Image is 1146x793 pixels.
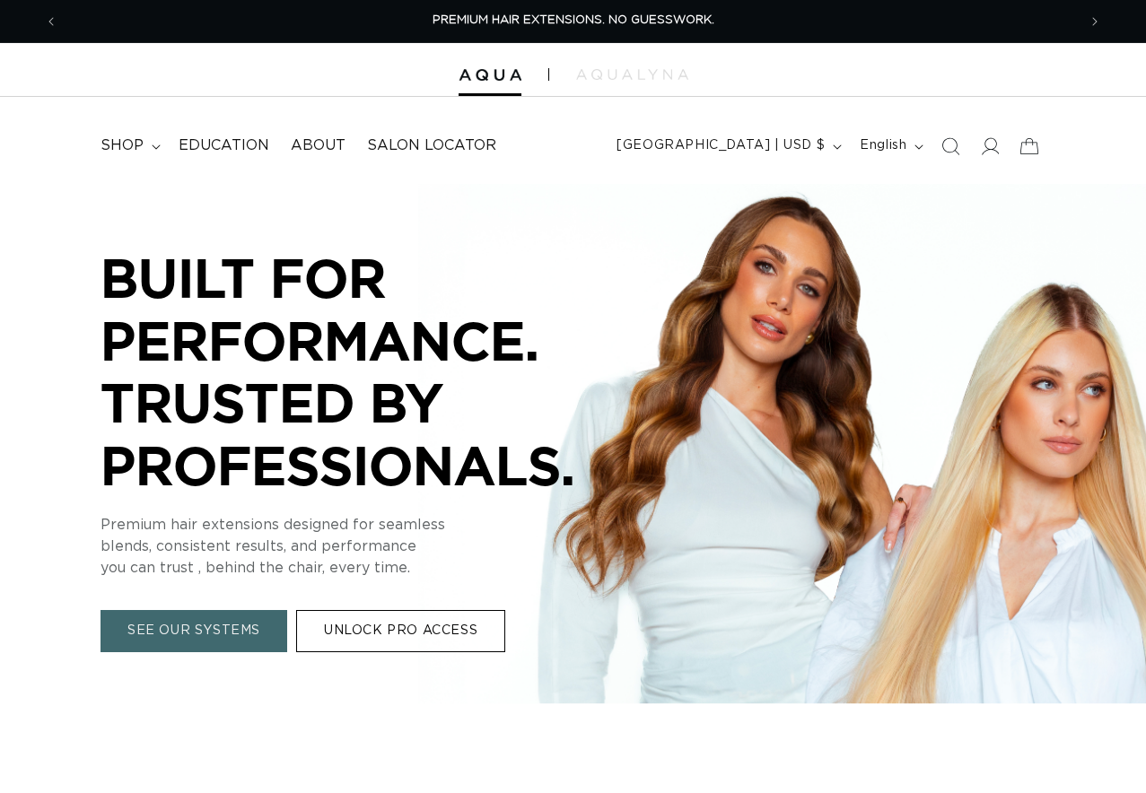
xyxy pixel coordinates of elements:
img: aqualyna.com [576,69,688,80]
button: English [849,129,931,163]
button: [GEOGRAPHIC_DATA] | USD $ [606,129,849,163]
p: you can trust , behind the chair, every time. [101,557,639,579]
summary: shop [90,126,168,166]
span: About [291,136,346,155]
a: Salon Locator [356,126,507,166]
a: Education [168,126,280,166]
p: BUILT FOR PERFORMANCE. TRUSTED BY PROFESSIONALS. [101,247,639,496]
button: Previous announcement [31,4,71,39]
span: shop [101,136,144,155]
img: Aqua Hair Extensions [459,69,521,82]
p: blends, consistent results, and performance [101,536,639,557]
a: UNLOCK PRO ACCESS [296,610,505,652]
a: SEE OUR SYSTEMS [101,610,287,652]
span: PREMIUM HAIR EXTENSIONS. NO GUESSWORK. [433,14,714,26]
a: About [280,126,356,166]
summary: Search [931,126,970,166]
span: Salon Locator [367,136,496,155]
span: English [860,136,906,155]
span: Education [179,136,269,155]
span: [GEOGRAPHIC_DATA] | USD $ [617,136,825,155]
p: Premium hair extensions designed for seamless [101,514,639,536]
button: Next announcement [1075,4,1115,39]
